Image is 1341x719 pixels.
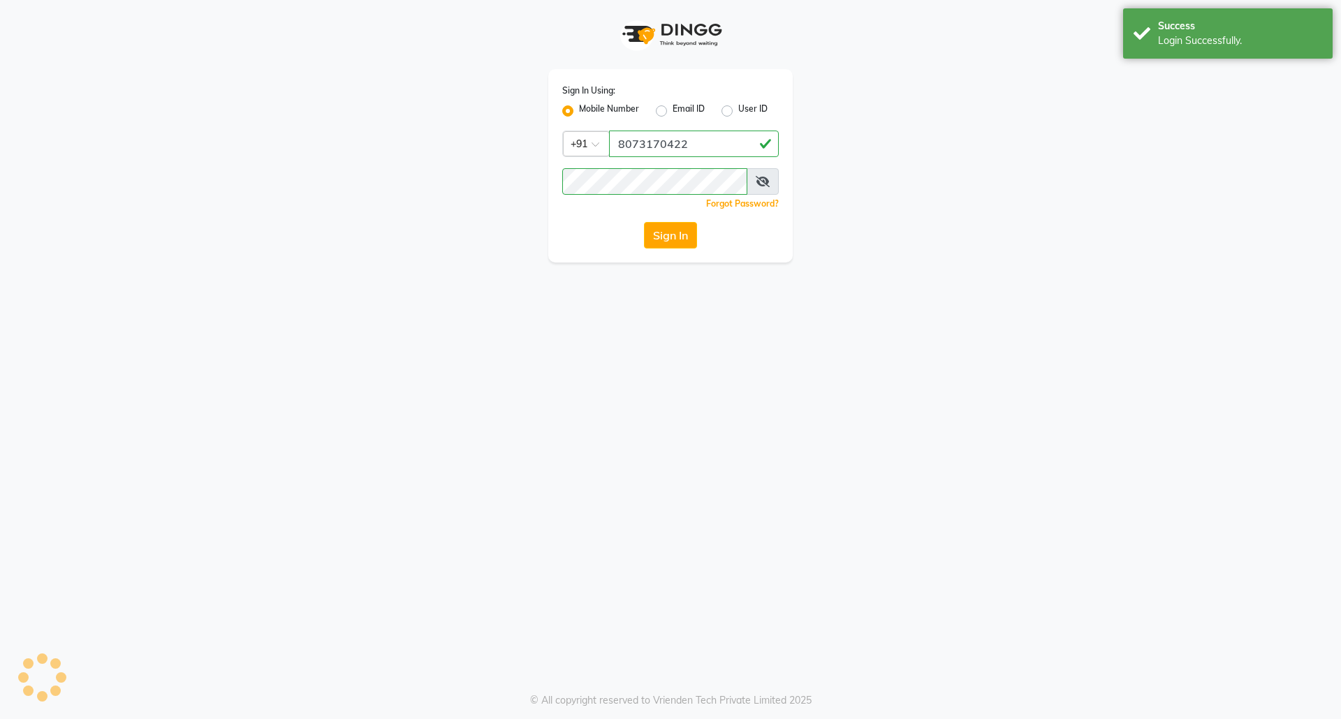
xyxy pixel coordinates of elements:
input: Username [609,131,779,157]
label: Mobile Number [579,103,639,119]
img: logo1.svg [615,14,726,55]
input: Username [562,168,747,195]
div: Login Successfully. [1158,34,1322,48]
a: Forgot Password? [706,198,779,209]
label: User ID [738,103,768,119]
label: Sign In Using: [562,84,615,97]
div: Success [1158,19,1322,34]
button: Sign In [644,222,697,249]
label: Email ID [673,103,705,119]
